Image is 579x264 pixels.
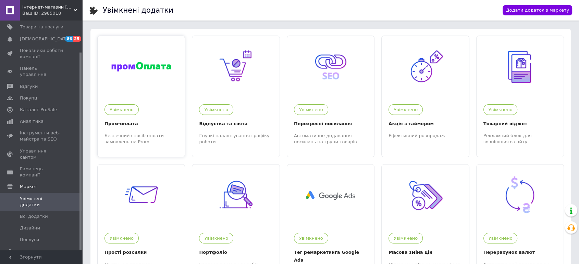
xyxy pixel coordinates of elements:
div: Увімкнено [104,104,139,115]
div: Акція з таймером [389,120,462,128]
div: Увімкнено [389,104,423,115]
span: Інструменти веб-майстра та SEO [20,130,63,142]
span: Панель управління [20,65,63,78]
span: Налаштування [20,249,55,255]
a: 12УвімкненоАкція з таймеромЕфективний розпродаж [382,36,469,150]
div: Рекламний блок для зовнішнього сайту [483,133,557,145]
span: Дизайни [20,225,40,231]
a: Додати додаток з маркету [503,5,572,16]
div: Прості розсилки [104,249,178,256]
span: Аналітика [20,118,44,124]
div: Тег ремаркетинга Google Ads [294,249,367,264]
span: Маркет [20,184,37,190]
img: 59 [301,186,360,205]
div: Гнучкі налаштування графіку роботи [199,133,272,145]
img: 12 [404,46,446,88]
span: [DEMOGRAPHIC_DATA] [20,36,71,42]
div: Відпустка та свята [199,120,272,128]
img: 39 [215,174,257,216]
a: 9УвімкненоПерехресні посиланняАвтоматичне додавання посилань на групи товарів [287,36,374,150]
span: Всі додатки [20,213,48,220]
img: 33 [120,174,162,216]
div: Портфоліо [199,249,272,256]
img: 9 [310,46,352,88]
span: Увімкнені додатки [20,196,63,208]
img: 13 [215,46,257,88]
span: Послуги [20,237,39,243]
div: Увімкнено [104,233,139,243]
div: Перехресні посилання [294,120,367,128]
span: 86 [65,36,73,42]
div: Автоматичне додавання посилань на групи товарів [294,133,367,145]
div: Увімкнено [199,233,233,243]
div: Увімкнені додатки [103,7,173,14]
a: 184УвімкненоПром-оплатаБезпечний спосіб оплати замовлень на Prom [98,36,185,150]
div: Ваш ID: 2985018 [22,10,82,16]
div: Пром-оплата [104,120,178,128]
span: Каталог ProSale [20,107,57,113]
span: Інтернет-магазин 1000meloch.com.ua [22,4,74,10]
div: Увімкнено [483,104,518,115]
div: Увімкнено [389,233,423,243]
div: Увімкнено [483,233,518,243]
img: 184 [111,62,171,71]
div: Увімкнено [294,233,328,243]
div: Безпечний спосіб оплати замовлень на Prom [104,133,178,145]
img: 32 [499,46,541,88]
img: 95 [499,174,541,216]
span: Управління сайтом [20,148,63,160]
img: 92 [404,174,446,216]
div: Увімкнено [199,104,233,115]
div: Товарний віджет [483,120,557,128]
span: Гаманець компанії [20,166,63,178]
div: Увімкнено [294,104,328,115]
span: Відгуки [20,83,38,90]
span: Товари та послуги [20,24,63,30]
a: 32УвімкненоТоварний віджетРекламний блок для зовнішнього сайту [477,36,564,150]
div: Ефективний розпродаж [389,133,462,139]
span: 25 [73,36,81,42]
span: Показники роботи компанії [20,48,63,60]
div: Перерахунок валют [483,249,557,256]
a: 13УвімкненоВідпустка та святаГнучкі налаштування графіку роботи [192,36,279,150]
span: Покупці [20,95,38,101]
div: Масова зміна цін [389,249,462,256]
